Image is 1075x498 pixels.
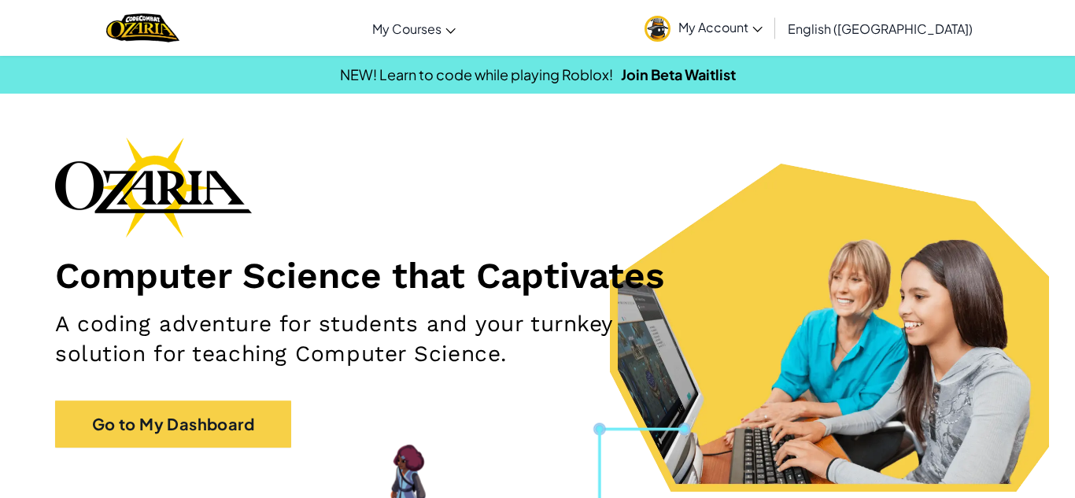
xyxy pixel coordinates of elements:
[55,253,1020,297] h1: Computer Science that Captivates
[780,7,981,50] a: English ([GEOGRAPHIC_DATA])
[645,16,670,42] img: avatar
[55,309,701,369] h2: A coding adventure for students and your turnkey solution for teaching Computer Science.
[106,12,179,44] img: Home
[788,20,973,37] span: English ([GEOGRAPHIC_DATA])
[637,3,770,53] a: My Account
[106,12,179,44] a: Ozaria by CodeCombat logo
[678,19,763,35] span: My Account
[340,65,613,83] span: NEW! Learn to code while playing Roblox!
[621,65,736,83] a: Join Beta Waitlist
[55,137,252,238] img: Ozaria branding logo
[372,20,441,37] span: My Courses
[364,7,464,50] a: My Courses
[55,400,291,448] a: Go to My Dashboard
